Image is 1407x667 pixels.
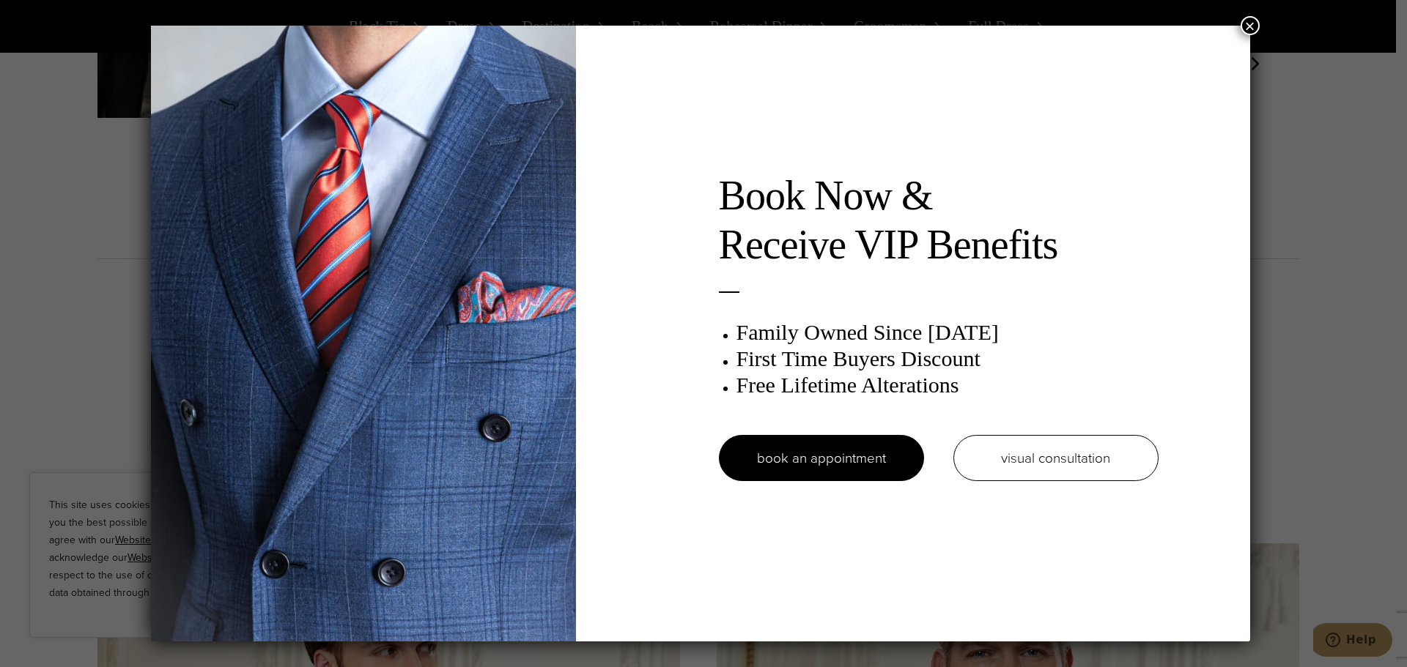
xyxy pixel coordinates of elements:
h3: First Time Buyers Discount [736,346,1159,372]
h2: Book Now & Receive VIP Benefits [719,171,1159,269]
button: Close [1241,16,1260,35]
span: Help [33,10,63,23]
h3: Free Lifetime Alterations [736,372,1159,398]
h3: Family Owned Since [DATE] [736,319,1159,346]
a: book an appointment [719,435,924,481]
a: visual consultation [953,435,1159,481]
